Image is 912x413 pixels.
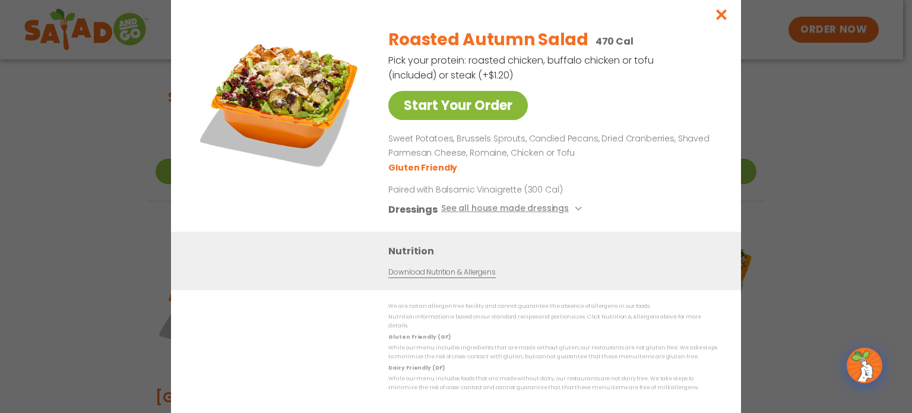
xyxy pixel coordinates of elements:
strong: Dairy Friendly (DF) [388,364,444,371]
img: wpChatIcon [848,349,881,382]
strong: Gluten Friendly (GF) [388,333,450,341]
p: While our menu includes ingredients that are made without gluten, our restaurants are not gluten ... [388,343,717,362]
a: Download Nutrition & Allergens [388,267,495,278]
p: While our menu includes foods that are made without dairy, our restaurants are not dairy free. We... [388,374,717,393]
h3: Dressings [388,202,438,217]
h3: Nutrition [388,244,723,258]
p: Pick your protein: roasted chicken, buffalo chicken or tofu (included) or steak (+$1.20) [388,53,655,83]
p: We are not an allergen free facility and cannot guarantee the absence of allergens in our foods. [388,302,717,311]
h2: Roasted Autumn Salad [388,27,588,52]
li: Gluten Friendly [388,162,459,174]
p: Sweet Potatoes, Brussels Sprouts, Candied Pecans, Dried Cranberries, Shaved Parmesan Cheese, Roma... [388,132,712,160]
p: Paired with Balsamic Vinaigrette (300 Cal) [388,184,608,196]
p: Nutrition information is based on our standard recipes and portion sizes. Click Nutrition & Aller... [388,313,717,331]
img: Featured product photo for Roasted Autumn Salad [198,18,364,185]
button: See all house made dressings [441,202,585,217]
p: 470 Cal [596,34,634,49]
a: Start Your Order [388,91,528,120]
